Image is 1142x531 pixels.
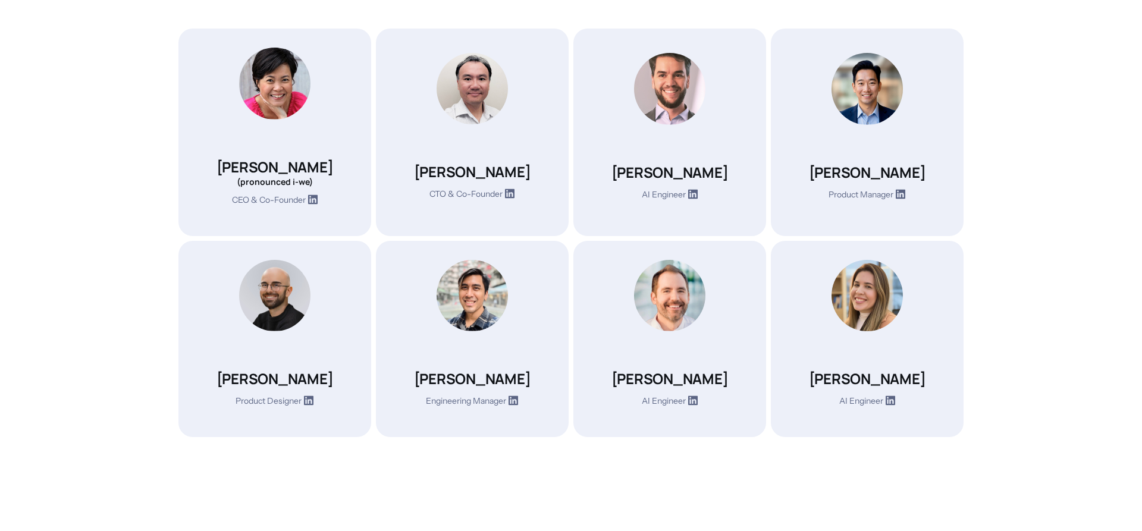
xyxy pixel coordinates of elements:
[232,194,306,208] p: CEO & Co-Founder
[236,395,313,409] a: Product Designer
[237,177,313,187] h5: (pronounced i-we)
[642,189,698,202] a: AI Engineer
[829,189,893,202] p: Product Manager
[232,194,318,208] a: CEO & Co-Founder
[809,369,926,388] h4: [PERSON_NAME]
[429,188,514,202] a: CTO & Co-Founder
[829,189,905,202] a: Product Manager
[217,369,334,388] h4: [PERSON_NAME]
[611,369,729,388] h4: [PERSON_NAME]
[809,163,926,182] h4: [PERSON_NAME]
[236,395,302,409] p: Product Designer
[839,395,895,409] a: AI Engineer
[429,188,503,202] p: CTO & Co-Founder
[839,395,883,409] p: AI Engineer
[642,395,686,409] p: AI Engineer
[426,395,518,409] a: Engineering Manager
[217,158,334,177] h4: [PERSON_NAME]
[426,395,506,409] p: Engineering Manager
[414,369,531,388] h4: [PERSON_NAME]
[642,395,698,409] a: AI Engineer
[642,189,686,202] p: AI Engineer
[611,163,729,182] h4: [PERSON_NAME]
[414,162,531,181] h4: [PERSON_NAME]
